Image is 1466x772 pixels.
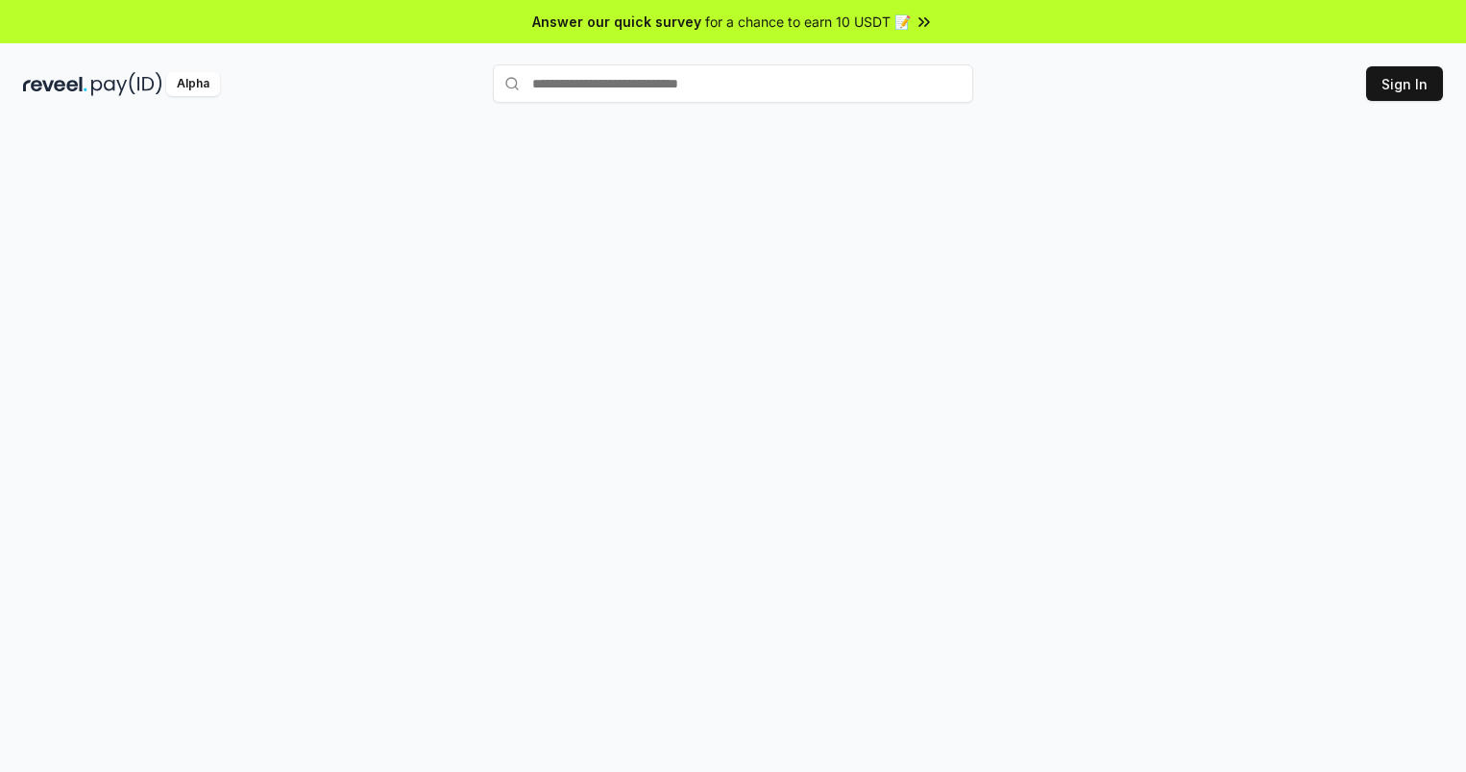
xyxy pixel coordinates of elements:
button: Sign In [1366,66,1443,101]
img: pay_id [91,72,162,96]
span: for a chance to earn 10 USDT 📝 [705,12,911,32]
span: Answer our quick survey [532,12,701,32]
div: Alpha [166,72,220,96]
img: reveel_dark [23,72,87,96]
